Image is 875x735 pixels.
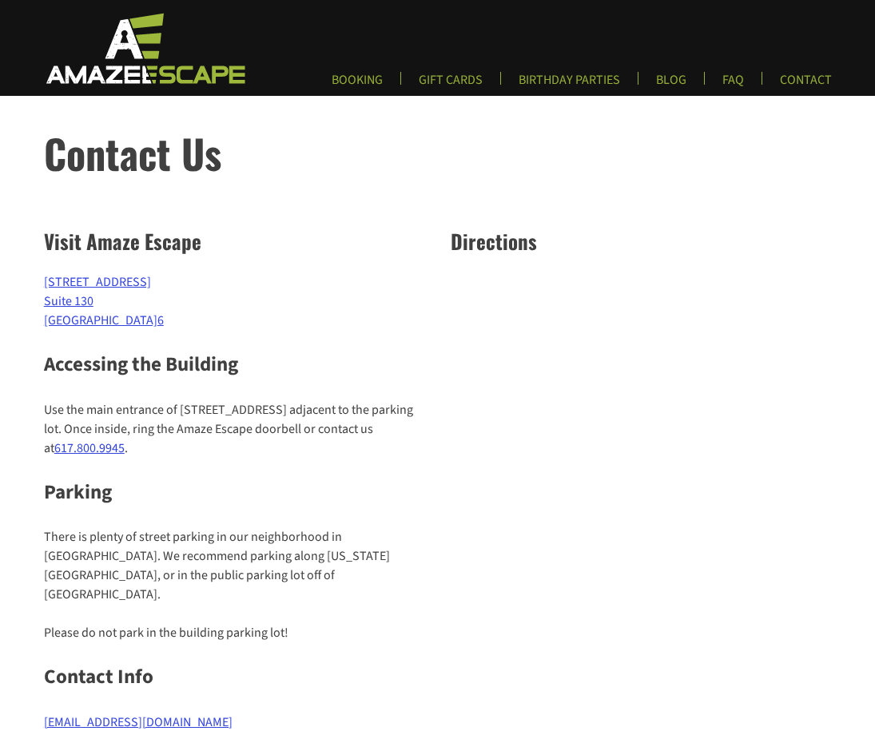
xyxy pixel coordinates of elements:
h1: Contact Us [44,123,875,183]
h3: Accessing the Building [44,350,425,380]
a: [STREET_ADDRESS]Suite 130[GEOGRAPHIC_DATA] [44,273,157,329]
h3: Contact Info [44,662,425,693]
a: FAQ [710,72,757,98]
a: 6 [157,312,164,329]
a: [EMAIL_ADDRESS][DOMAIN_NAME] [44,713,233,731]
p: There is plenty of street parking in our neighborhood in [GEOGRAPHIC_DATA]. We recommend parking ... [44,527,425,604]
a: GIFT CARDS [406,72,495,98]
img: Escape Room Game in Boston Area [26,11,262,85]
a: 617.800.9945 [54,439,125,457]
a: CONTACT [767,72,845,98]
p: Please do not park in the building parking lot! [44,623,425,642]
a: BLOG [643,72,699,98]
h2: Visit Amaze Escape [44,226,425,256]
a: BOOKING [319,72,396,98]
p: Use the main entrance of [STREET_ADDRESS] adjacent to the parking lot. Once inside, ring the Amaz... [44,400,425,458]
h3: Parking [44,478,425,508]
a: BIRTHDAY PARTIES [506,72,633,98]
h2: Directions [451,226,832,256]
